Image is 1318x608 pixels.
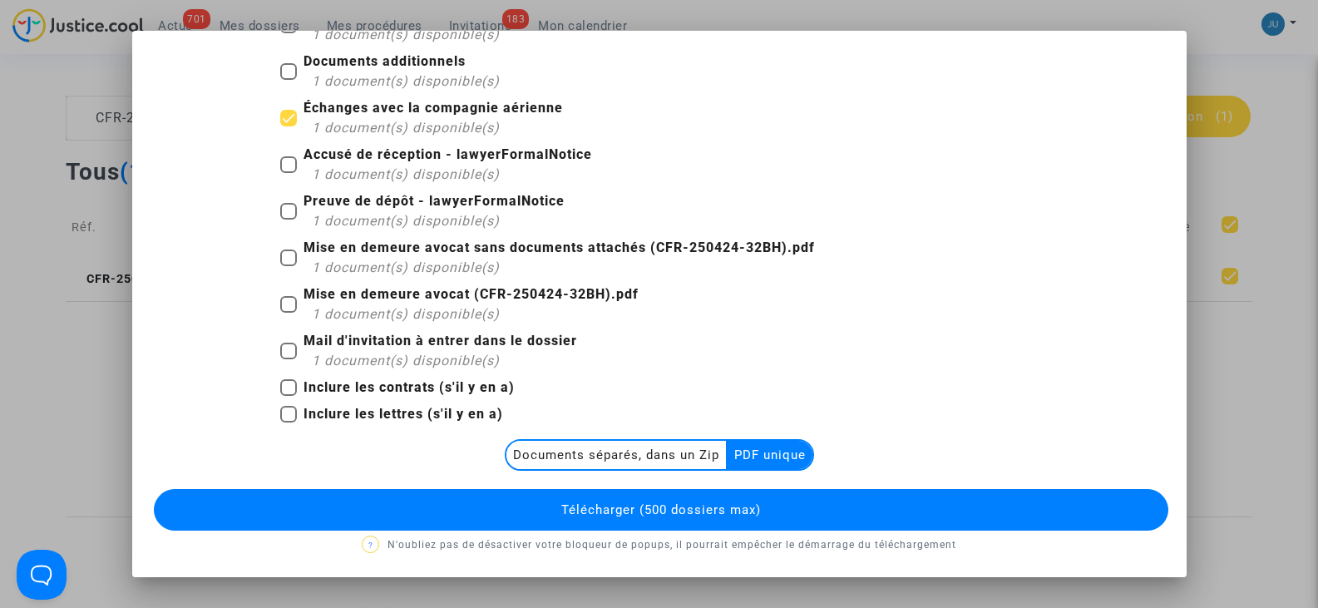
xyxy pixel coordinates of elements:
span: 1 document(s) disponible(s) [312,260,500,275]
iframe: Help Scout Beacon - Open [17,550,67,600]
b: Inclure les contrats (s'il y en a) [304,379,515,395]
button: Télécharger (500 dossiers max) [154,489,1168,531]
span: 1 document(s) disponible(s) [312,27,500,42]
span: 1 document(s) disponible(s) [312,120,500,136]
b: Mise en demeure avocat (CFR-250424-32BH).pdf [304,286,639,302]
span: ? [368,541,373,550]
b: Accusé de réception - lawyerFormalNotice [304,146,592,162]
b: Mise en demeure avocat sans documents attachés (CFR-250424-32BH).pdf [304,240,815,255]
b: Inclure les lettres (s'il y en a) [304,406,503,422]
span: 1 document(s) disponible(s) [312,73,500,89]
p: N'oubliez pas de désactiver votre bloqueur de popups, il pourrait empêcher le démarrage du téléch... [152,535,1167,556]
b: Mail d'invitation à entrer dans le dossier [304,333,577,348]
span: Télécharger (500 dossiers max) [561,502,761,517]
span: 1 document(s) disponible(s) [312,353,500,368]
span: 1 document(s) disponible(s) [312,306,500,322]
b: Preuve de dépôt - lawyerFormalNotice [304,193,565,209]
span: 1 document(s) disponible(s) [312,166,500,182]
multi-toggle-item: Documents séparés, dans un Zip [506,441,728,469]
b: Documents additionnels [304,53,466,69]
multi-toggle-item: PDF unique [728,441,812,469]
span: 1 document(s) disponible(s) [312,213,500,229]
b: Échanges avec la compagnie aérienne [304,100,563,116]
